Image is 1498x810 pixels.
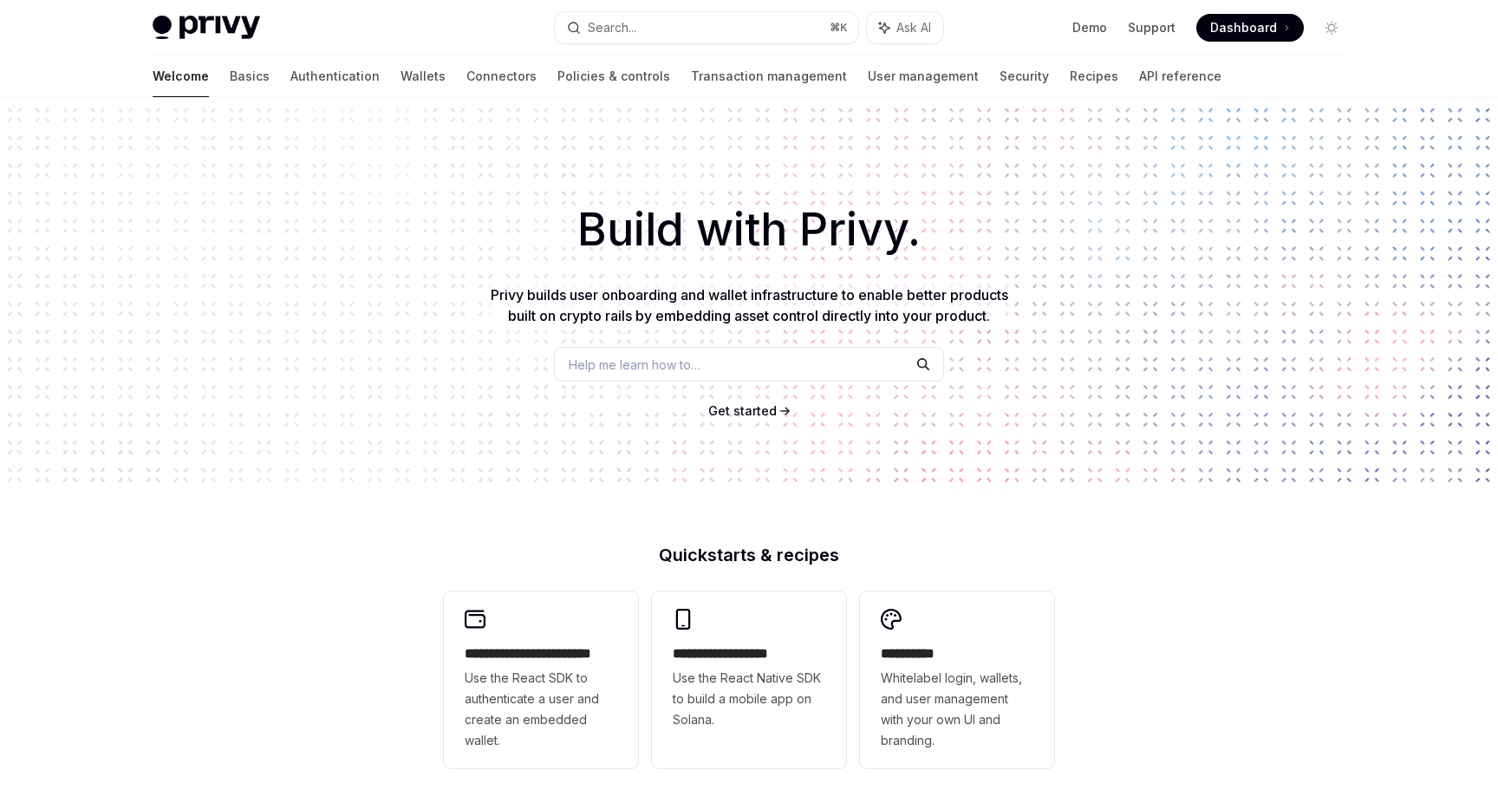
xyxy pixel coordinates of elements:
a: **** **** **** ***Use the React Native SDK to build a mobile app on Solana. [652,591,846,768]
a: API reference [1139,56,1221,97]
button: Search...⌘K [555,12,858,43]
img: light logo [153,16,260,40]
h1: Build with Privy. [28,196,1470,264]
div: Search... [588,17,636,38]
span: Use the React Native SDK to build a mobile app on Solana. [673,668,825,730]
a: Get started [708,402,777,420]
a: Dashboard [1196,14,1304,42]
a: User management [868,56,979,97]
span: ⌘ K [830,21,848,35]
a: Recipes [1070,56,1118,97]
a: Connectors [466,56,537,97]
span: Whitelabel login, wallets, and user management with your own UI and branding. [881,668,1033,751]
a: Support [1128,19,1176,36]
span: Privy builds user onboarding and wallet infrastructure to enable better products built on crypto ... [491,286,1008,324]
span: Get started [708,403,777,418]
a: Basics [230,56,270,97]
a: Welcome [153,56,209,97]
a: Authentication [290,56,380,97]
a: **** *****Whitelabel login, wallets, and user management with your own UI and branding. [860,591,1054,768]
a: Demo [1072,19,1107,36]
span: Dashboard [1210,19,1277,36]
a: Security [1000,56,1049,97]
button: Ask AI [867,12,943,43]
a: Policies & controls [557,56,670,97]
span: Ask AI [896,19,931,36]
span: Use the React SDK to authenticate a user and create an embedded wallet. [465,668,617,751]
span: Help me learn how to… [569,356,700,374]
a: Wallets [401,56,446,97]
h2: Quickstarts & recipes [444,546,1054,564]
a: Transaction management [691,56,847,97]
button: Toggle dark mode [1318,14,1345,42]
